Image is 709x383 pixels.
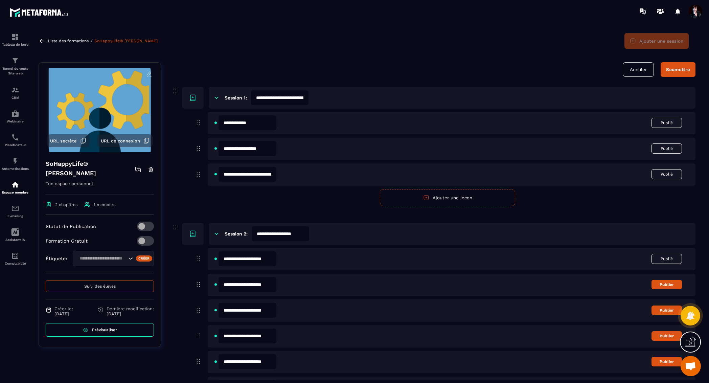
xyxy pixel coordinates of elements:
img: formation [11,86,19,94]
p: CRM [2,96,29,99]
p: [DATE] [107,311,154,316]
span: 2 chapitres [55,202,77,207]
span: URL de connexion [101,138,140,143]
a: SoHappyLife® [PERSON_NAME] [94,39,158,43]
a: schedulerschedulerPlanificateur [2,128,29,152]
div: Search for option [73,251,154,266]
h6: Session 1: [225,95,247,100]
span: URL secrète [50,138,77,143]
button: URL secrète [47,134,90,147]
img: background [44,68,156,152]
p: [DATE] [54,311,73,316]
button: Ajouter une session [624,33,689,49]
img: scheduler [11,133,19,141]
span: Prévisualiser [92,328,117,332]
p: Automatisations [2,167,29,171]
h4: SoHappyLife® [PERSON_NAME] [46,159,135,178]
button: Annuler [623,62,654,77]
button: Publié [651,254,682,264]
a: emailemailE-mailing [2,199,29,223]
button: Publié [651,169,682,179]
button: Suivi des élèves [46,280,154,292]
img: accountant [11,252,19,260]
p: Étiqueter [46,256,68,261]
p: Formation Gratuit [46,238,88,244]
span: Créer le: [54,306,73,311]
button: Publier [651,331,682,341]
img: logo [9,6,70,19]
p: Comptabilité [2,262,29,265]
p: Tunnel de vente Site web [2,66,29,76]
a: automationsautomationsAutomatisations [2,152,29,176]
a: formationformationTunnel de vente Site web [2,51,29,81]
div: Soumettre [666,67,690,72]
p: Espace membre [2,190,29,194]
p: Assistant IA [2,238,29,242]
a: automationsautomationsEspace membre [2,176,29,199]
a: automationsautomationsWebinaire [2,105,29,128]
button: Publier [651,357,682,366]
img: automations [11,157,19,165]
p: Planificateur [2,143,29,147]
span: / [90,38,93,44]
span: Suivi des élèves [84,284,116,289]
button: URL de connexion [97,134,153,147]
img: email [11,204,19,212]
input: Search for option [77,255,127,262]
a: formationformationTableau de bord [2,28,29,51]
img: formation [11,57,19,65]
button: Publier [651,306,682,315]
div: Ouvrir le chat [681,356,701,376]
p: Statut de Publication [46,224,96,229]
a: accountantaccountantComptabilité [2,247,29,270]
p: Tableau de bord [2,43,29,46]
p: E-mailing [2,214,29,218]
button: Publié [651,143,682,154]
button: Publié [651,118,682,128]
a: Liste des formations [48,39,89,43]
h6: Session 2: [225,231,248,236]
button: Ajouter une leçon [380,189,515,206]
img: formation [11,33,19,41]
a: Assistant IA [2,223,29,247]
img: automations [11,181,19,189]
button: Soumettre [661,62,695,77]
span: Dernière modification: [107,306,154,311]
p: Ton espace personnel [46,180,154,195]
button: Publier [651,280,682,289]
span: 1 members [94,202,115,207]
a: formationformationCRM [2,81,29,105]
p: Webinaire [2,119,29,123]
a: Prévisualiser [46,323,154,337]
img: automations [11,110,19,118]
div: Créer [136,255,153,262]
